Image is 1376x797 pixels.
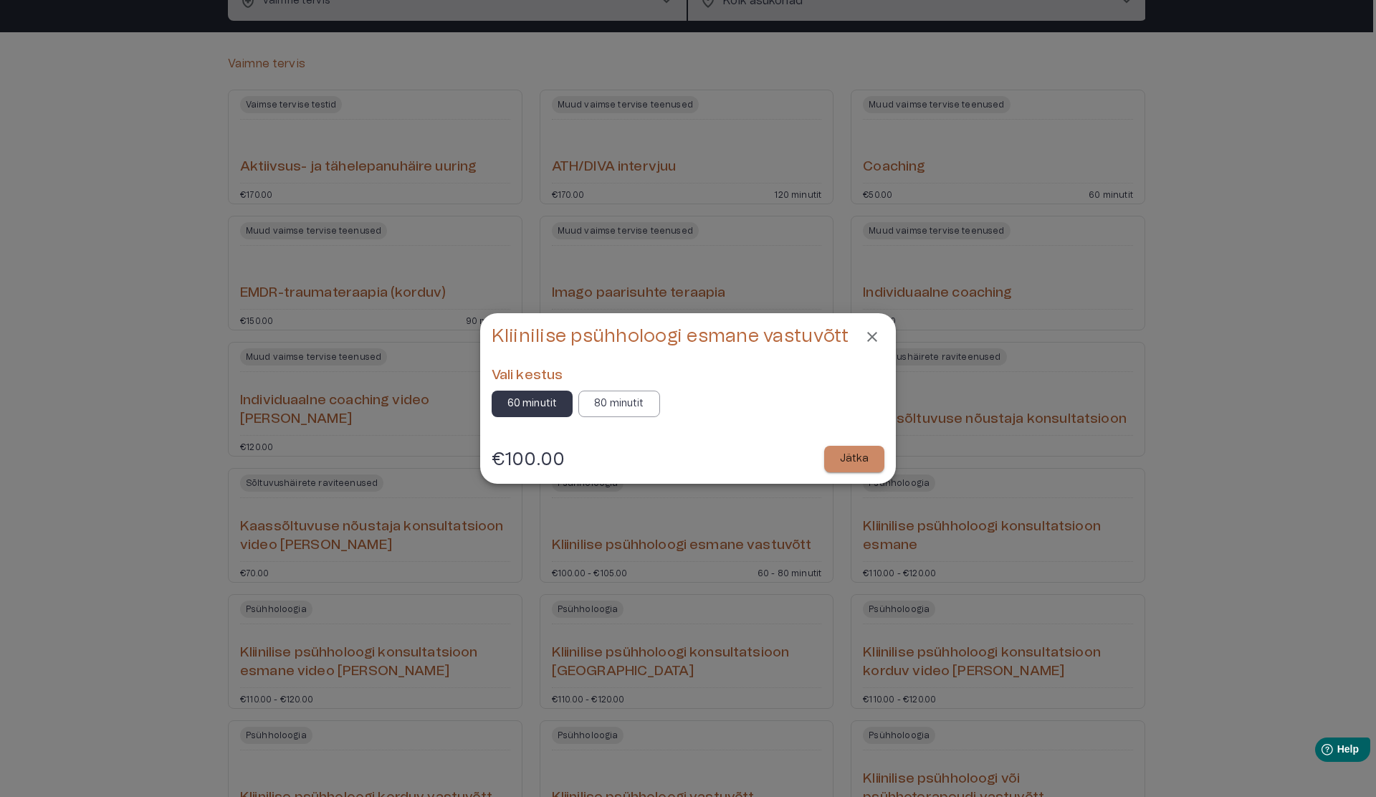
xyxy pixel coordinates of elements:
iframe: Help widget launcher [1264,732,1376,772]
h6: Vali kestus [492,366,885,386]
button: Close [860,325,884,349]
p: 80 minutit [594,396,644,411]
button: 80 minutit [578,391,660,417]
button: 60 minutit [492,391,573,417]
p: Jätka [840,452,869,467]
h4: Kliinilise psühholoogi esmane vastuvõtt [492,325,849,348]
h4: €100.00 [492,448,565,471]
button: Jätka [824,446,885,472]
p: 60 minutit [507,396,558,411]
